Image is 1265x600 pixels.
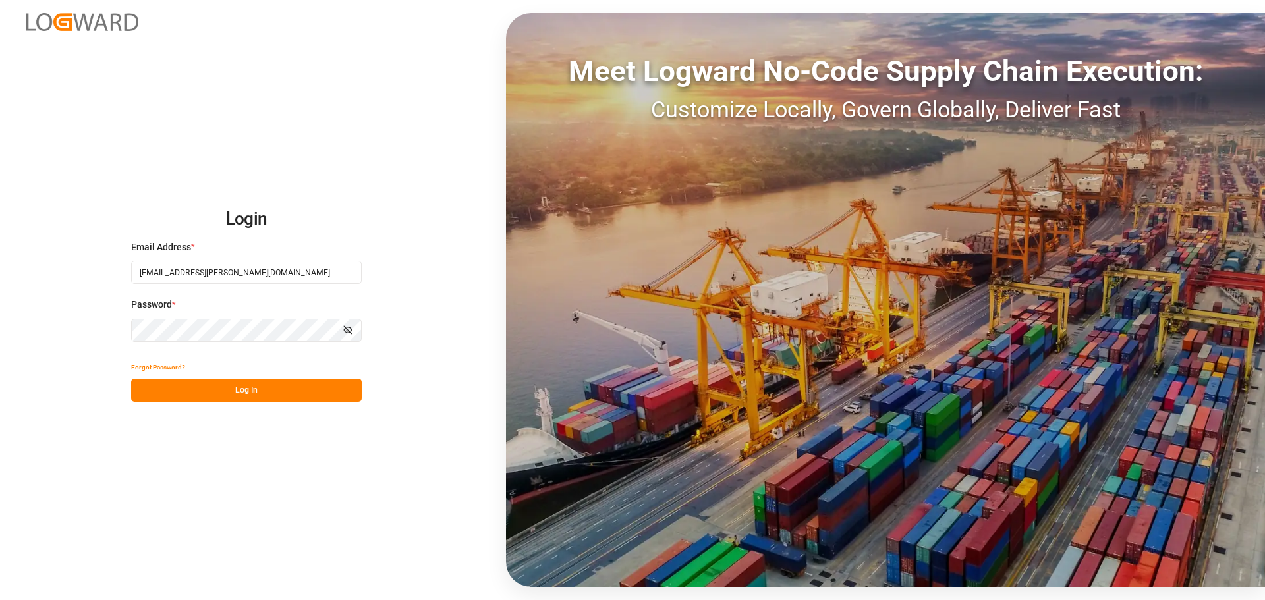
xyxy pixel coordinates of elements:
[131,298,172,312] span: Password
[131,379,362,402] button: Log In
[506,49,1265,93] div: Meet Logward No-Code Supply Chain Execution:
[506,93,1265,126] div: Customize Locally, Govern Globally, Deliver Fast
[131,240,191,254] span: Email Address
[131,261,362,284] input: Enter your email
[26,13,138,31] img: Logward_new_orange.png
[131,356,185,379] button: Forgot Password?
[131,198,362,240] h2: Login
